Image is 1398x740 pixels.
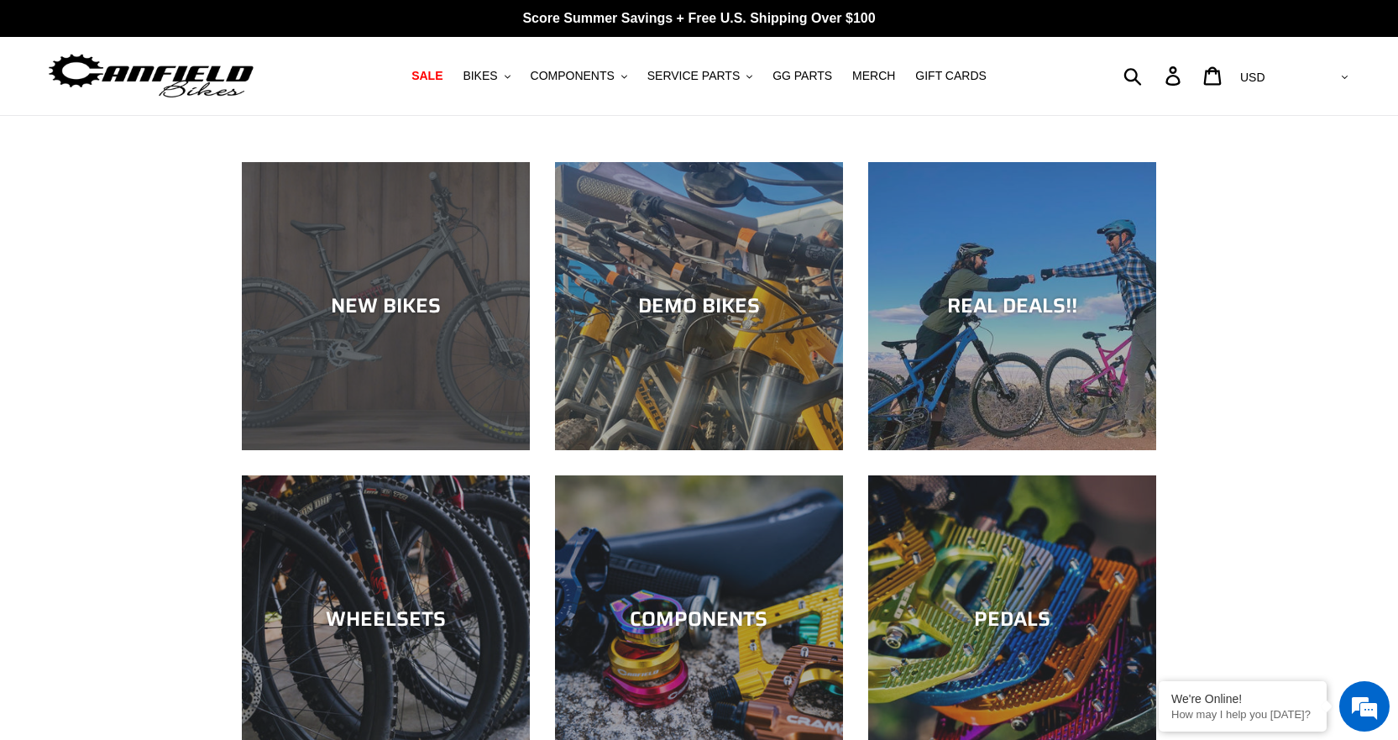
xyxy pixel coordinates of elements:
[411,69,442,83] span: SALE
[915,69,987,83] span: GIFT CARDS
[463,69,497,83] span: BIKES
[1171,692,1314,706] div: We're Online!
[242,294,530,318] div: NEW BIKES
[907,65,995,87] a: GIFT CARDS
[852,69,895,83] span: MERCH
[1133,57,1175,94] input: Search
[1171,708,1314,721] p: How may I help you today?
[555,294,843,318] div: DEMO BIKES
[522,65,636,87] button: COMPONENTS
[242,162,530,450] a: NEW BIKES
[647,69,740,83] span: SERVICE PARTS
[555,162,843,450] a: DEMO BIKES
[454,65,518,87] button: BIKES
[868,162,1156,450] a: REAL DEALS!!
[403,65,451,87] a: SALE
[242,607,530,632] div: WHEELSETS
[46,50,256,102] img: Canfield Bikes
[868,294,1156,318] div: REAL DEALS!!
[772,69,832,83] span: GG PARTS
[764,65,840,87] a: GG PARTS
[844,65,903,87] a: MERCH
[531,69,615,83] span: COMPONENTS
[639,65,761,87] button: SERVICE PARTS
[868,607,1156,632] div: PEDALS
[555,607,843,632] div: COMPONENTS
